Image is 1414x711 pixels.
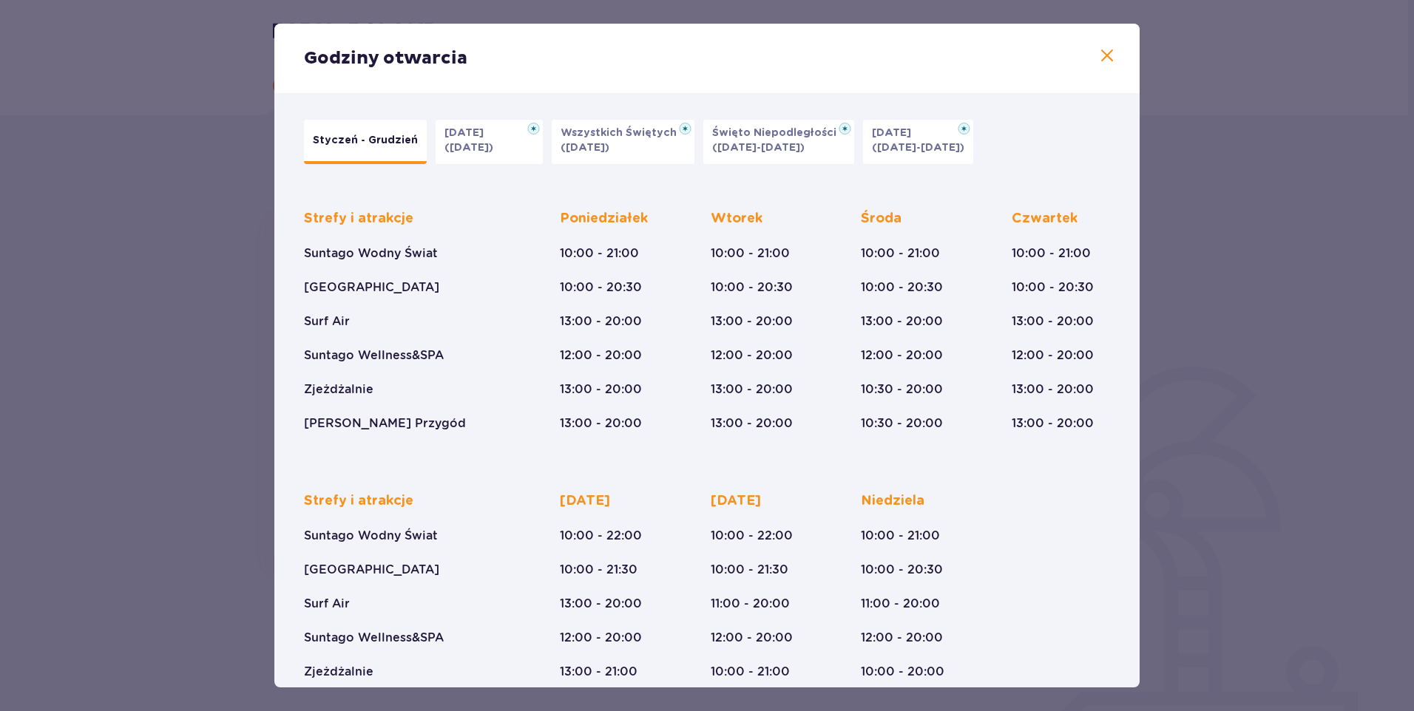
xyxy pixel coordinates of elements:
p: 10:30 - 20:00 [861,381,943,398]
p: 13:00 - 20:00 [560,415,642,432]
p: 10:00 - 21:00 [560,245,639,262]
p: Wtorek [711,210,762,228]
p: Suntago Wellness&SPA [304,347,444,364]
p: 10:00 - 22:00 [560,528,642,544]
p: Niedziela [861,492,924,510]
p: 12:00 - 20:00 [861,347,943,364]
p: 10:00 - 20:30 [861,562,943,578]
p: 13:00 - 20:00 [861,313,943,330]
p: Strefy i atrakcje [304,492,413,510]
p: [DATE] [560,492,610,510]
p: 13:00 - 20:00 [560,381,642,398]
p: Suntago Wodny Świat [304,245,438,262]
p: [GEOGRAPHIC_DATA] [304,562,439,578]
p: 10:00 - 21:30 [560,562,637,578]
p: 10:00 - 21:30 [711,562,788,578]
p: [PERSON_NAME] Przygód [304,415,466,432]
p: Suntago Wodny Świat [304,528,438,544]
p: 10:30 - 20:00 [861,415,943,432]
p: 13:00 - 20:00 [711,313,793,330]
p: 10:00 - 20:30 [560,279,642,296]
p: 10:00 - 21:00 [711,245,790,262]
p: 13:00 - 20:00 [711,415,793,432]
p: 12:00 - 20:00 [711,347,793,364]
p: [DATE] [711,492,761,510]
p: 10:00 - 20:30 [861,279,943,296]
p: 13:00 - 20:00 [711,381,793,398]
p: Poniedziałek [560,210,648,228]
p: 10:00 - 21:00 [861,528,940,544]
p: 10:00 - 20:30 [711,279,793,296]
p: Surf Air [304,313,350,330]
p: 12:00 - 20:00 [560,347,642,364]
p: Środa [861,210,901,228]
p: 13:00 - 20:00 [560,313,642,330]
p: 10:00 - 22:00 [711,528,793,544]
p: Strefy i atrakcje [304,210,413,228]
p: Zjeżdżalnie [304,381,373,398]
p: 10:00 - 21:00 [861,245,940,262]
p: [GEOGRAPHIC_DATA] [304,279,439,296]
